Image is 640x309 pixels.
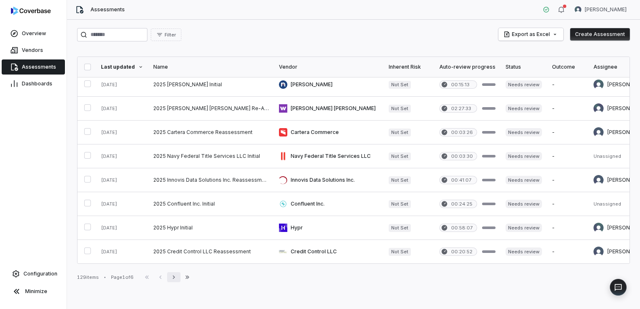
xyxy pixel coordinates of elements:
[594,247,604,257] img: Bridget Seagraves avatar
[2,26,65,41] a: Overview
[2,76,65,91] a: Dashboards
[594,127,604,137] img: Bridget Seagraves avatar
[547,97,588,121] td: -
[594,223,604,233] img: Madison Hull avatar
[77,274,99,281] div: 129 items
[25,288,47,295] span: Minimize
[439,64,495,70] div: Auto-review progress
[22,80,52,87] span: Dashboards
[575,6,581,13] img: Travis Helton avatar
[2,43,65,58] a: Vendors
[547,216,588,240] td: -
[3,283,63,300] button: Minimize
[547,192,588,216] td: -
[111,274,134,281] div: Page 1 of 6
[594,103,604,113] img: Isaac Mousel avatar
[547,121,588,144] td: -
[151,28,181,41] button: Filter
[101,64,143,70] div: Last updated
[547,168,588,192] td: -
[104,274,106,280] div: •
[594,80,604,90] img: Madison Hull avatar
[22,64,56,70] span: Assessments
[153,64,269,70] div: Name
[165,32,176,38] span: Filter
[389,64,429,70] div: Inherent Risk
[594,175,604,185] img: Bridget Seagraves avatar
[585,6,627,13] span: [PERSON_NAME]
[22,30,46,37] span: Overview
[552,64,583,70] div: Outcome
[547,144,588,168] td: -
[570,3,632,16] button: Travis Helton avatar[PERSON_NAME]
[22,47,43,54] span: Vendors
[23,270,57,277] span: Configuration
[11,7,51,15] img: logo-D7KZi-bG.svg
[2,59,65,75] a: Assessments
[498,28,563,41] button: Export as Excel
[3,266,63,281] a: Configuration
[547,240,588,264] td: -
[90,6,125,13] span: Assessments
[279,64,379,70] div: Vendor
[547,73,588,97] td: -
[506,64,542,70] div: Status
[570,28,630,41] button: Create Assessment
